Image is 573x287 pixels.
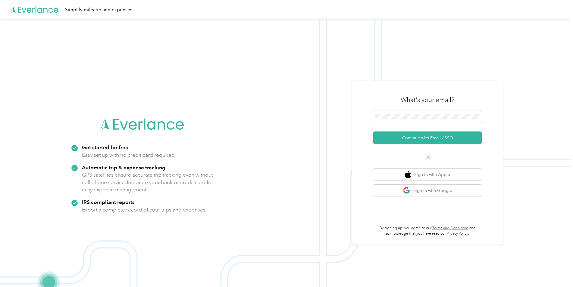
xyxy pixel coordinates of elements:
[82,164,165,171] strong: Automatic trip & expense tracking
[447,231,468,236] a: Privacy Policy
[82,151,175,159] p: Easy set up with no credit card required
[417,154,438,160] span: OR
[373,185,482,196] button: google logoSign in with Google
[373,169,482,181] button: apple logoSign in with Apple
[373,131,482,144] button: Continue with Email / SSO
[82,144,128,150] strong: Get started for free
[373,226,482,236] p: By signing up, you agree to our and acknowledge that you have read our .
[401,96,454,104] h3: What's your email?
[403,187,410,194] img: google logo
[82,206,207,214] p: Export a complete record of your trips and expenses.
[82,171,214,193] p: GPS satellites ensure accurate trip tracking even without cell phone service. Integrate your bank...
[405,171,411,178] img: apple logo
[82,199,135,205] strong: IRS compliant reports
[432,226,468,230] a: Terms and Conditions
[65,6,132,14] div: Simplify mileage and expenses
